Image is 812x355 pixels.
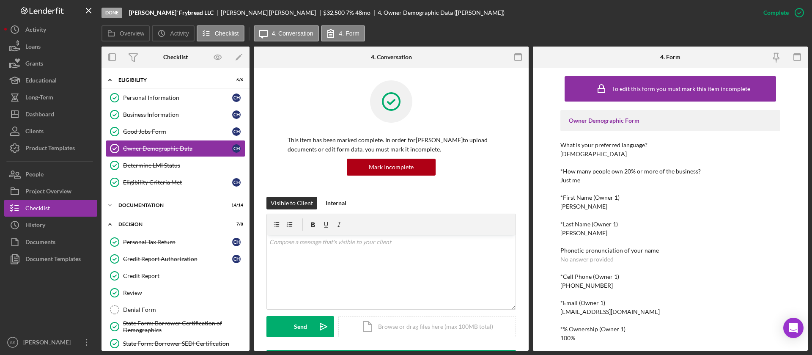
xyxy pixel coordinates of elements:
div: Send [294,316,307,337]
button: SS[PERSON_NAME] [4,334,97,351]
a: State Form: Borrower Certification of Demographics [106,318,245,335]
div: Long-Term [25,89,53,108]
button: Visible to Client [266,197,317,209]
a: Review [106,284,245,301]
button: Loans [4,38,97,55]
div: C H [232,178,241,187]
div: History [25,217,45,236]
div: *Email (Owner 1) [560,300,780,306]
div: Credit Report [123,272,245,279]
button: Product Templates [4,140,97,157]
a: Personal InformationCH [106,89,245,106]
button: Long-Term [4,89,97,106]
div: [PERSON_NAME] [560,203,607,210]
a: Owner Demographic DataCH [106,140,245,157]
div: Decision [118,222,222,227]
button: Dashboard [4,106,97,123]
div: [PHONE_NUMBER] [560,282,613,289]
button: Internal [321,197,351,209]
div: 4. Owner Demographic Data ([PERSON_NAME]) [378,9,505,16]
div: Eligibility [118,77,222,83]
div: Phonetic pronunciation of your name [560,247,780,254]
button: Checklist [4,200,97,217]
div: 100% [560,335,575,341]
div: *How many people own 20% or more of the business? [560,168,780,175]
div: C H [232,127,241,136]
div: Determine LMI Status [123,162,245,169]
div: Just me [560,177,580,184]
div: 7 % [346,9,354,16]
a: Business InformationCH [106,106,245,123]
a: Credit Report [106,267,245,284]
div: Visible to Client [271,197,313,209]
button: Checklist [197,25,244,41]
div: Owner Demographic Form [569,117,772,124]
div: *% Ownership (Owner 1) [560,326,780,333]
div: C H [232,255,241,263]
div: C H [232,144,241,153]
div: Educational [25,72,57,91]
div: 4. Form [660,54,680,61]
a: Clients [4,123,97,140]
label: Checklist [215,30,239,37]
div: 14 / 14 [228,203,243,208]
button: Mark Incomplete [347,159,436,176]
button: Activity [4,21,97,38]
div: Dashboard [25,106,54,125]
button: Project Overview [4,183,97,200]
div: *First Name (Owner 1) [560,194,780,201]
div: Credit Report Authorization [123,256,232,262]
button: Send [266,316,334,337]
div: C H [232,238,241,246]
button: Overview [101,25,150,41]
div: C H [232,110,241,119]
div: Done [101,8,122,18]
div: Owner Demographic Data [123,145,232,152]
p: This item has been marked complete. In order for [PERSON_NAME] to upload documents or edit form d... [288,135,495,154]
div: No answer provided [560,256,614,263]
div: Documents [25,234,55,253]
button: Complete [755,4,808,21]
div: [DEMOGRAPHIC_DATA] [560,151,627,157]
div: Checklist [25,200,50,219]
div: Checklist [163,54,188,61]
div: State Form: Borrower Certification of Demographics [123,320,245,333]
div: [PERSON_NAME] [560,230,607,237]
div: Open Intercom Messenger [783,318,804,338]
text: SS [10,340,16,345]
div: Project Overview [25,183,71,202]
button: 4. Form [321,25,365,41]
a: History [4,217,97,234]
div: Clients [25,123,44,142]
label: 4. Form [339,30,359,37]
div: People [25,166,44,185]
label: 4. Conversation [272,30,313,37]
div: *Cell Phone (Owner 1) [560,273,780,280]
button: People [4,166,97,183]
button: Activity [152,25,194,41]
div: Mark Incomplete [369,159,414,176]
div: 4. Conversation [371,54,412,61]
div: 6 / 6 [228,77,243,83]
button: Document Templates [4,250,97,267]
label: Overview [120,30,144,37]
div: 7 / 8 [228,222,243,227]
a: State Form: Borrower SEDI Certification [106,335,245,352]
div: Activity [25,21,46,40]
div: Denial Form [123,306,245,313]
div: Personal Information [123,94,232,101]
div: Good Jobs Form [123,128,232,135]
a: Credit Report AuthorizationCH [106,250,245,267]
div: Documentation [118,203,222,208]
div: Review [123,289,245,296]
a: Determine LMI Status [106,157,245,174]
div: To edit this form you must mark this item incomplete [612,85,750,92]
button: Documents [4,234,97,250]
